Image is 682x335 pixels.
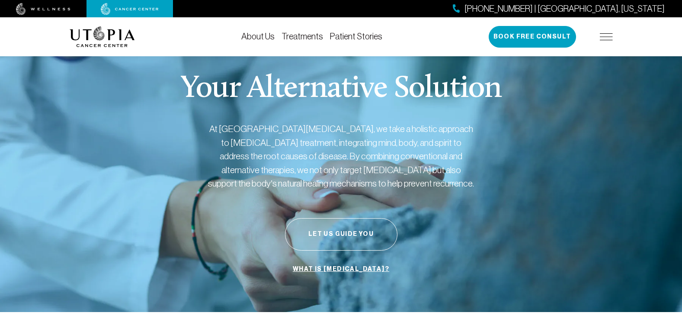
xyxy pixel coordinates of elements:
a: Treatments [282,32,323,41]
span: [PHONE_NUMBER] | [GEOGRAPHIC_DATA], [US_STATE] [464,3,665,15]
img: cancer center [101,3,159,15]
p: At [GEOGRAPHIC_DATA][MEDICAL_DATA], we take a holistic approach to [MEDICAL_DATA] treatment, inte... [207,122,475,190]
a: About Us [241,32,275,41]
img: wellness [16,3,70,15]
p: Your Alternative Solution [180,74,502,105]
a: Patient Stories [330,32,382,41]
img: logo [70,26,135,47]
button: Book Free Consult [489,26,576,48]
a: [PHONE_NUMBER] | [GEOGRAPHIC_DATA], [US_STATE] [453,3,665,15]
a: What is [MEDICAL_DATA]? [291,261,391,277]
button: Let Us Guide You [285,218,397,251]
img: icon-hamburger [600,33,613,40]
